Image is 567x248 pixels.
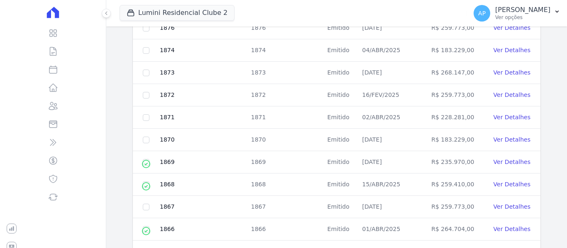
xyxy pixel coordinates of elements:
[323,84,357,106] td: Emitido
[246,84,323,106] td: 1872
[357,17,427,39] td: [DATE]
[494,226,530,232] a: Ver Detalhes
[494,114,530,120] a: Ver Detalhes
[246,62,323,84] td: 1873
[494,181,530,188] a: Ver Detalhes
[159,218,246,241] td: 1866
[120,5,235,21] button: Lumini Residencial Clube 2
[246,129,323,151] td: 1870
[426,84,484,106] td: R$ 259.773,00
[246,106,323,129] td: 1871
[357,196,427,218] td: [DATE]
[323,39,357,62] td: Emitido
[495,14,550,21] p: Ver opções
[357,173,427,196] td: 15/ABR/2025
[357,106,427,129] td: 02/ABR/2025
[426,151,484,173] td: R$ 235.970,00
[426,196,484,218] td: R$ 259.773,00
[159,106,246,129] td: 1871
[426,129,484,151] td: R$ 183.229,00
[494,69,530,76] a: Ver Detalhes
[323,173,357,196] td: Emitido
[426,106,484,129] td: R$ 228.281,00
[159,196,246,218] td: 1867
[323,196,357,218] td: Emitido
[246,151,323,173] td: 1869
[159,62,246,84] td: 1873
[357,39,427,62] td: 04/ABR/2025
[159,39,246,62] td: 1874
[159,129,246,151] td: 1870
[159,151,246,173] td: 1869
[357,151,427,173] td: [DATE]
[426,218,484,241] td: R$ 264.704,00
[246,173,323,196] td: 1868
[494,136,530,143] a: Ver Detalhes
[357,84,427,106] td: 16/FEV/2025
[495,6,550,14] p: [PERSON_NAME]
[426,173,484,196] td: R$ 259.410,00
[323,218,357,241] td: Emitido
[323,129,357,151] td: Emitido
[246,39,323,62] td: 1874
[323,106,357,129] td: Emitido
[323,17,357,39] td: Emitido
[478,10,486,16] span: AP
[323,151,357,173] td: Emitido
[426,39,484,62] td: R$ 183.229,00
[323,62,357,84] td: Emitido
[246,196,323,218] td: 1867
[494,24,530,31] a: Ver Detalhes
[357,62,427,84] td: [DATE]
[159,84,246,106] td: 1872
[159,17,246,39] td: 1876
[246,17,323,39] td: 1876
[494,91,530,98] a: Ver Detalhes
[494,47,530,53] a: Ver Detalhes
[426,62,484,84] td: R$ 268.147,00
[494,203,530,210] a: Ver Detalhes
[467,2,567,25] button: AP [PERSON_NAME] Ver opções
[246,218,323,241] td: 1866
[426,17,484,39] td: R$ 259.773,00
[494,159,530,165] a: Ver Detalhes
[357,218,427,241] td: 01/ABR/2025
[159,173,246,196] td: 1868
[357,129,427,151] td: [DATE]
